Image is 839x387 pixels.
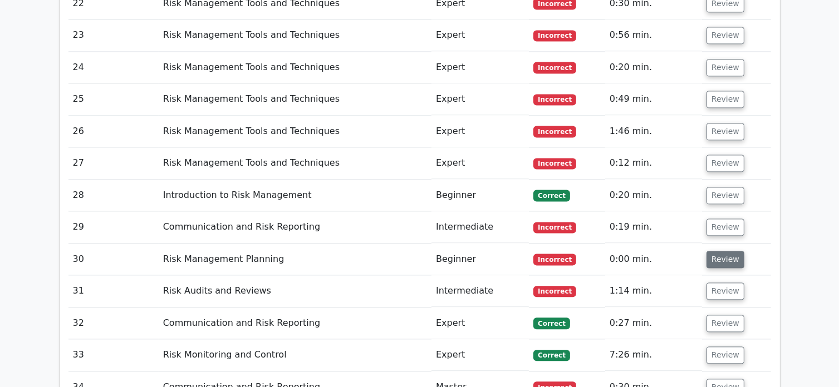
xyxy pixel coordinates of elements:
[533,94,576,105] span: Incorrect
[706,346,744,364] button: Review
[431,116,529,147] td: Expert
[68,211,159,243] td: 29
[431,211,529,243] td: Intermediate
[533,286,576,297] span: Incorrect
[68,52,159,83] td: 24
[68,307,159,339] td: 32
[68,244,159,275] td: 30
[605,244,702,275] td: 0:00 min.
[605,116,702,147] td: 1:46 min.
[68,275,159,307] td: 31
[706,155,744,172] button: Review
[431,180,529,211] td: Beginner
[68,19,159,51] td: 23
[68,180,159,211] td: 28
[431,244,529,275] td: Beginner
[159,19,431,51] td: Risk Management Tools and Techniques
[605,275,702,307] td: 1:14 min.
[706,251,744,268] button: Review
[159,211,431,243] td: Communication and Risk Reporting
[68,147,159,179] td: 27
[533,222,576,233] span: Incorrect
[605,19,702,51] td: 0:56 min.
[605,52,702,83] td: 0:20 min.
[706,219,744,236] button: Review
[533,126,576,137] span: Incorrect
[68,83,159,115] td: 25
[706,59,744,76] button: Review
[605,339,702,371] td: 7:26 min.
[431,52,529,83] td: Expert
[533,317,570,329] span: Correct
[159,147,431,179] td: Risk Management Tools and Techniques
[605,147,702,179] td: 0:12 min.
[533,350,570,361] span: Correct
[431,307,529,339] td: Expert
[605,211,702,243] td: 0:19 min.
[533,158,576,169] span: Incorrect
[431,19,529,51] td: Expert
[533,62,576,73] span: Incorrect
[159,275,431,307] td: Risk Audits and Reviews
[605,307,702,339] td: 0:27 min.
[159,83,431,115] td: Risk Management Tools and Techniques
[533,254,576,265] span: Incorrect
[605,180,702,211] td: 0:20 min.
[159,244,431,275] td: Risk Management Planning
[159,116,431,147] td: Risk Management Tools and Techniques
[159,307,431,339] td: Communication and Risk Reporting
[706,27,744,44] button: Review
[68,116,159,147] td: 26
[431,275,529,307] td: Intermediate
[159,180,431,211] td: Introduction to Risk Management
[706,315,744,332] button: Review
[706,123,744,140] button: Review
[68,339,159,371] td: 33
[431,147,529,179] td: Expert
[533,30,576,41] span: Incorrect
[706,187,744,204] button: Review
[159,52,431,83] td: Risk Management Tools and Techniques
[159,339,431,371] td: Risk Monitoring and Control
[706,91,744,108] button: Review
[533,190,570,201] span: Correct
[605,83,702,115] td: 0:49 min.
[706,282,744,300] button: Review
[431,339,529,371] td: Expert
[431,83,529,115] td: Expert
